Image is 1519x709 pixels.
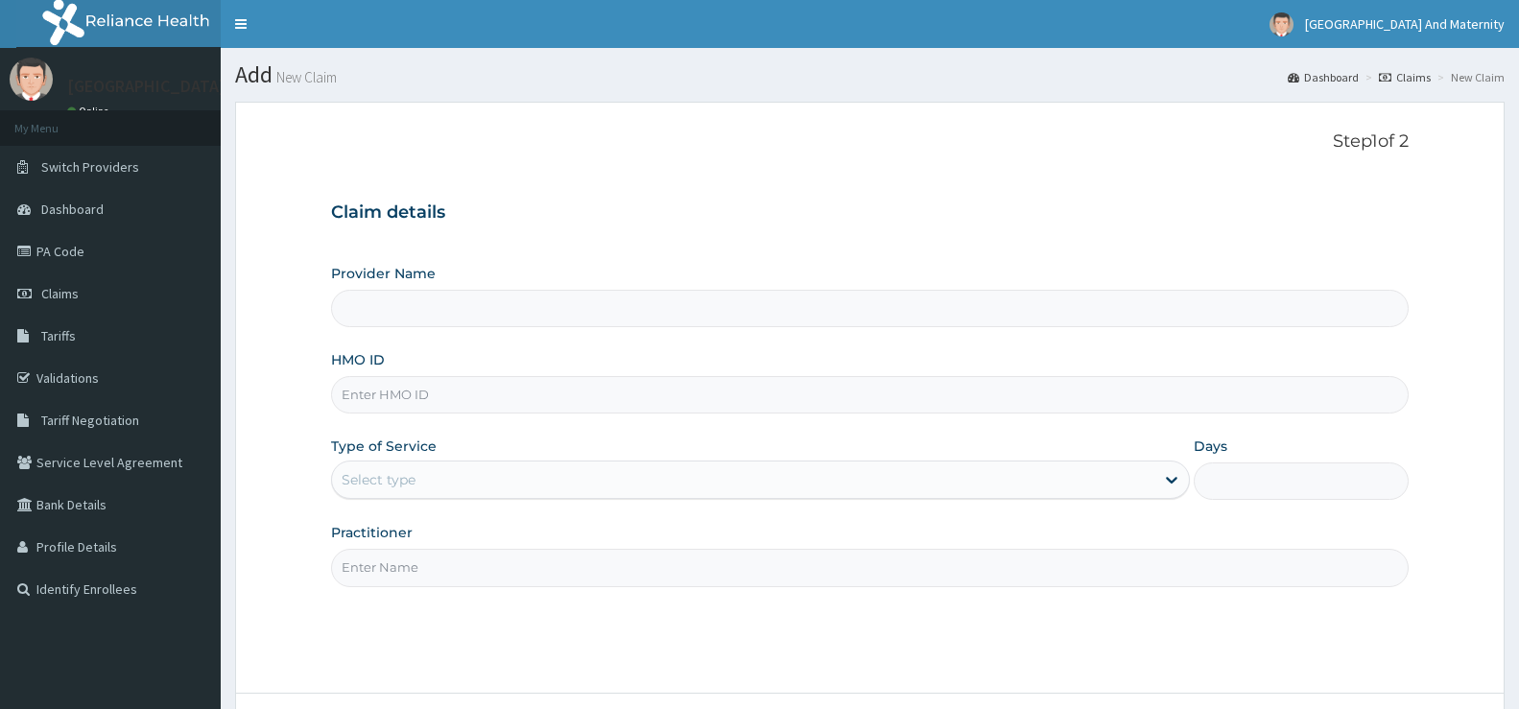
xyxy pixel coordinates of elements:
[1379,69,1431,85] a: Claims
[41,412,139,429] span: Tariff Negotiation
[331,376,1409,414] input: Enter HMO ID
[331,523,413,542] label: Practitioner
[1305,15,1505,33] span: [GEOGRAPHIC_DATA] And Maternity
[342,470,415,489] div: Select type
[41,158,139,176] span: Switch Providers
[1194,437,1227,456] label: Days
[331,350,385,369] label: HMO ID
[67,105,113,118] a: Online
[41,285,79,302] span: Claims
[331,549,1409,586] input: Enter Name
[235,62,1505,87] h1: Add
[67,78,335,95] p: [GEOGRAPHIC_DATA] And Maternity
[273,70,337,84] small: New Claim
[1288,69,1359,85] a: Dashboard
[1270,12,1294,36] img: User Image
[331,437,437,456] label: Type of Service
[10,58,53,101] img: User Image
[41,201,104,218] span: Dashboard
[331,202,1409,224] h3: Claim details
[41,327,76,344] span: Tariffs
[1433,69,1505,85] li: New Claim
[331,264,436,283] label: Provider Name
[331,131,1409,153] p: Step 1 of 2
